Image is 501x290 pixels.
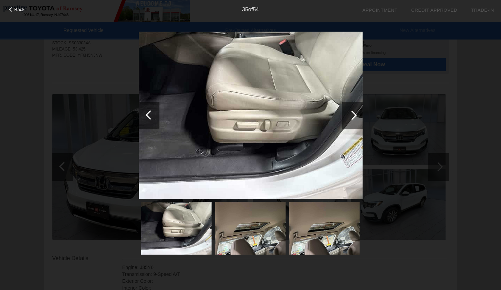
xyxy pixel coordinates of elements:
a: Trade-In [471,8,494,13]
img: 68ac7d6e823a478e0c0152aa.jpg [215,202,285,255]
span: Back [14,7,25,12]
img: 68ad1dca085a2841a9105d52.jpg [139,32,363,199]
a: Appointment [362,8,397,13]
span: 54 [253,7,259,12]
img: 68ad1dce085a2841a910c0b5.jpg [289,202,359,255]
a: Credit Approved [411,8,457,13]
img: 68ad1dca085a2841a9105d52.jpg [141,202,211,255]
span: 35 [242,7,248,12]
